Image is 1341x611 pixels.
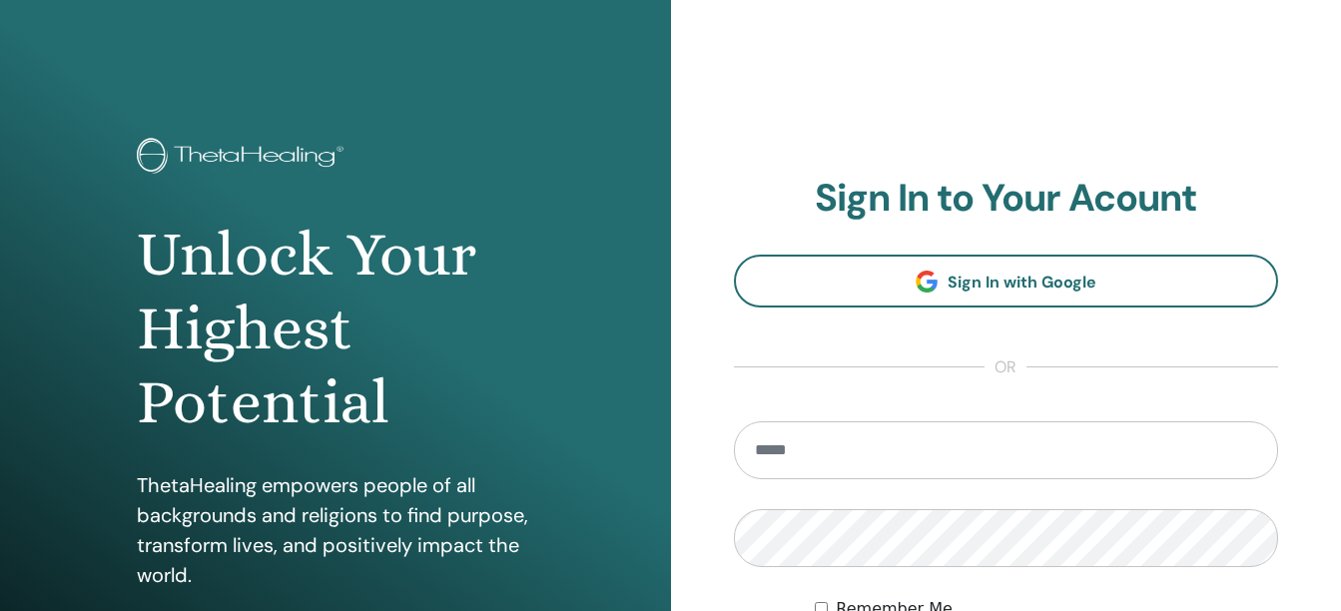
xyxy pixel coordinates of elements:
span: Sign In with Google [948,272,1096,293]
p: ThetaHealing empowers people of all backgrounds and religions to find purpose, transform lives, a... [137,470,534,590]
h1: Unlock Your Highest Potential [137,218,534,440]
h2: Sign In to Your Acount [734,176,1279,222]
a: Sign In with Google [734,255,1279,307]
span: or [985,355,1026,379]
